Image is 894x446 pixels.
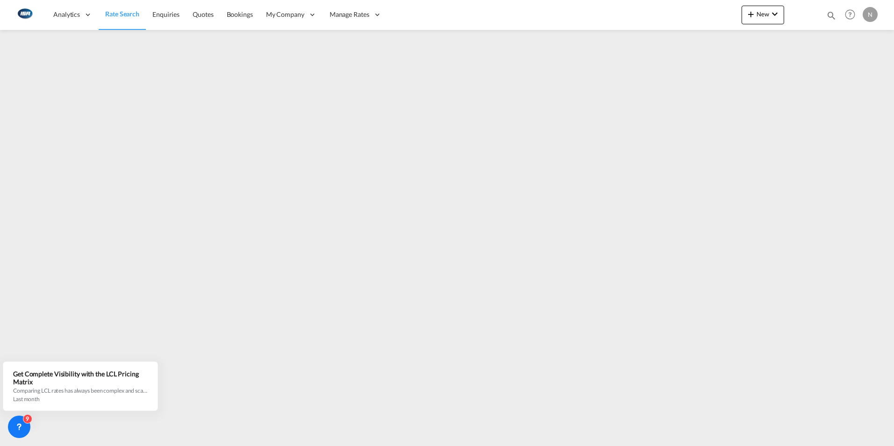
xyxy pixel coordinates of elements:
span: New [745,10,780,18]
span: Bookings [227,10,253,18]
div: icon-magnify [826,10,836,24]
span: Quotes [193,10,213,18]
span: Analytics [53,10,80,19]
md-icon: icon-chevron-down [769,8,780,20]
span: My Company [266,10,304,19]
div: N [863,7,878,22]
md-icon: icon-plus 400-fg [745,8,757,20]
button: icon-plus 400-fgNewicon-chevron-down [742,6,784,24]
span: Enquiries [152,10,180,18]
span: Rate Search [105,10,139,18]
span: Help [842,7,858,22]
span: Manage Rates [330,10,369,19]
img: 1aa151c0c08011ec8d6f413816f9a227.png [14,4,35,25]
div: Help [842,7,863,23]
md-icon: icon-magnify [826,10,836,21]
